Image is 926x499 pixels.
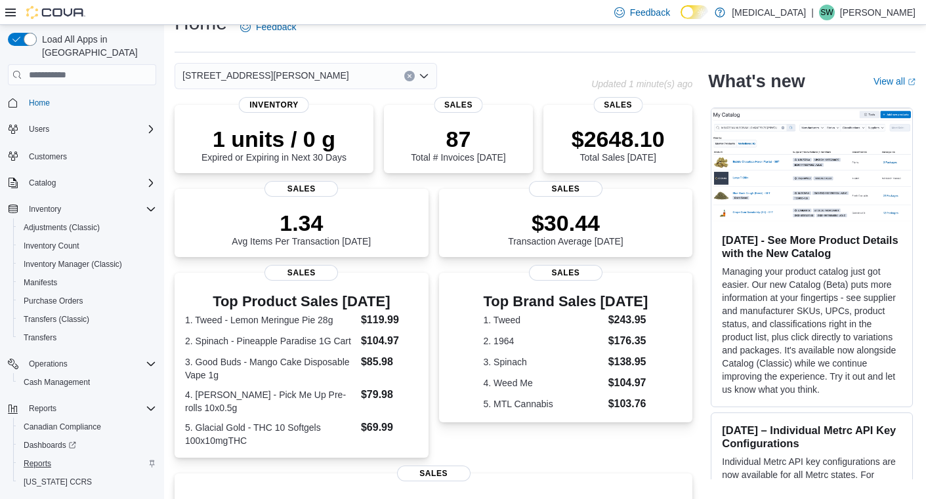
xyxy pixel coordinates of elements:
button: Users [24,121,54,137]
button: Customers [3,146,161,165]
span: [US_STATE] CCRS [24,477,92,487]
button: Catalog [3,174,161,192]
button: Operations [24,356,73,372]
span: Reports [24,458,51,469]
span: Feedback [630,6,670,19]
dd: $69.99 [361,420,418,435]
img: Cova [26,6,85,19]
span: Cash Management [18,374,156,390]
dd: $103.76 [608,396,648,412]
span: Sales [264,181,338,197]
a: Canadian Compliance [18,419,106,435]
a: [US_STATE] CCRS [18,474,97,490]
span: Inventory Count [18,238,156,254]
span: Purchase Orders [24,296,83,306]
span: Adjustments (Classic) [24,222,100,233]
span: [STREET_ADDRESS][PERSON_NAME] [182,68,349,83]
span: Inventory [24,201,156,217]
span: Inventory [29,204,61,214]
span: Catalog [29,178,56,188]
h3: [DATE] – Individual Metrc API Key Configurations [722,424,902,450]
a: Manifests [18,275,62,290]
span: Dashboards [24,440,76,450]
a: Transfers [18,330,62,346]
p: [MEDICAL_DATA] [732,5,806,20]
span: Home [24,94,156,111]
span: Transfers (Classic) [24,314,89,325]
button: [US_STATE] CCRS [13,473,161,491]
button: Manifests [13,273,161,292]
dd: $79.98 [361,387,418,403]
span: Reports [24,401,156,416]
dt: 5. Glacial Gold - THC 10 Softgels 100x10mgTHC [185,421,356,447]
dd: $104.97 [608,375,648,391]
dt: 2. 1964 [484,334,603,348]
p: Managing your product catalog just got easier. Our new Catalog (Beta) puts more information at yo... [722,265,902,396]
p: $2648.10 [572,126,665,152]
input: Dark Mode [681,5,708,19]
h3: [DATE] - See More Product Details with the New Catalog [722,233,902,260]
div: Sonny Wong [819,5,835,20]
span: Sales [529,265,602,281]
dt: 2. Spinach - Pineapple Paradise 1G Cart [185,334,356,348]
button: Inventory Manager (Classic) [13,255,161,273]
a: Feedback [235,14,301,40]
button: Inventory [24,201,66,217]
div: Expired or Expiring in Next 30 Days [201,126,347,163]
span: Dashboards [18,437,156,453]
dd: $138.95 [608,354,648,370]
span: Adjustments (Classic) [18,220,156,235]
div: Total Sales [DATE] [572,126,665,163]
button: Transfers (Classic) [13,310,161,329]
h2: What's new [708,71,805,92]
span: Purchase Orders [18,293,156,309]
dd: $85.98 [361,354,418,370]
p: 1.34 [232,210,371,236]
a: Inventory Count [18,238,85,254]
button: Canadian Compliance [13,418,161,436]
span: Inventory Manager (Classic) [24,259,122,269]
span: Inventory Manager (Classic) [18,256,156,272]
p: Updated 1 minute(s) ago [591,79,692,89]
span: Inventory [239,97,309,113]
a: Inventory Manager (Classic) [18,256,127,272]
a: Dashboards [18,437,81,453]
span: Washington CCRS [18,474,156,490]
span: Operations [29,359,68,369]
span: Sales [529,181,602,197]
span: Sales [434,97,483,113]
span: Users [24,121,156,137]
dt: 5. MTL Cannabis [484,397,603,410]
h3: Top Brand Sales [DATE] [484,294,648,309]
button: Cash Management [13,373,161,391]
dt: 1. Tweed [484,313,603,327]
a: Adjustments (Classic) [18,220,105,235]
span: Transfers [24,332,56,343]
h3: Top Product Sales [DATE] [185,294,418,309]
a: Transfers (Classic) [18,311,95,327]
span: Transfers [18,330,156,346]
span: Operations [24,356,156,372]
button: Reports [24,401,62,416]
dt: 4. [PERSON_NAME] - Pick Me Up Pre-rolls 10x0.5g [185,388,356,414]
dt: 4. Weed Me [484,376,603,389]
span: Customers [29,151,67,162]
span: Feedback [256,20,296,33]
p: | [811,5,814,20]
span: Catalog [24,175,156,191]
div: Total # Invoices [DATE] [411,126,505,163]
span: Users [29,124,49,134]
span: Home [29,98,50,108]
button: Inventory [3,200,161,218]
button: Transfers [13,329,161,347]
button: Purchase Orders [13,292,161,310]
span: Customers [24,148,156,164]
a: Dashboards [13,436,161,454]
span: Inventory Count [24,241,79,251]
p: 1 units / 0 g [201,126,347,152]
p: 87 [411,126,505,152]
button: Open list of options [419,71,429,81]
a: Purchase Orders [18,293,89,309]
button: Adjustments (Classic) [13,218,161,237]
